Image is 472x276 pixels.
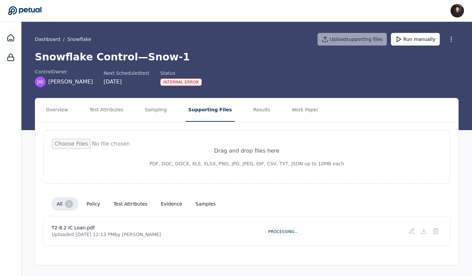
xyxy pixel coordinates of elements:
[186,98,235,122] button: Supporting Files
[48,78,93,86] span: [PERSON_NAME]
[156,198,188,210] button: evidence
[35,36,91,43] div: /
[37,78,43,85] span: JW
[406,225,418,237] button: Add/Edit Description
[35,51,459,63] h1: Snowflake Control — Snow-1
[451,4,464,17] img: James Lee
[3,30,19,46] a: Dashboard
[430,225,442,237] button: Delete File
[35,36,60,43] a: Dashboard
[418,225,430,237] button: Download File
[65,200,73,208] div: 1
[391,33,440,46] button: Run manually
[104,78,150,86] div: [DATE]
[108,198,153,210] button: test attributes
[35,98,458,122] nav: Tabs
[81,198,105,210] button: policy
[3,49,19,65] a: SOC
[289,98,321,122] button: Work Paper
[142,98,170,122] button: Sampling
[51,197,78,211] button: all 1
[67,36,91,43] button: Snowflake
[8,6,42,15] a: Go to Dashboard
[160,70,202,76] div: Status
[52,224,161,231] h4: T2-8.2 IC Loan.pdf
[317,33,387,46] button: Uploadsupporting files
[52,231,161,238] p: Uploaded [DATE] 12:13 PM by [PERSON_NAME]
[104,70,150,76] div: Next Scheduled test
[265,228,301,235] div: Processing...
[43,98,71,122] button: Overview
[190,198,221,210] button: samples
[87,98,126,122] button: Test Attributes
[251,98,273,122] button: Results
[35,68,93,75] div: control Owner
[160,78,202,86] div: Internal Error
